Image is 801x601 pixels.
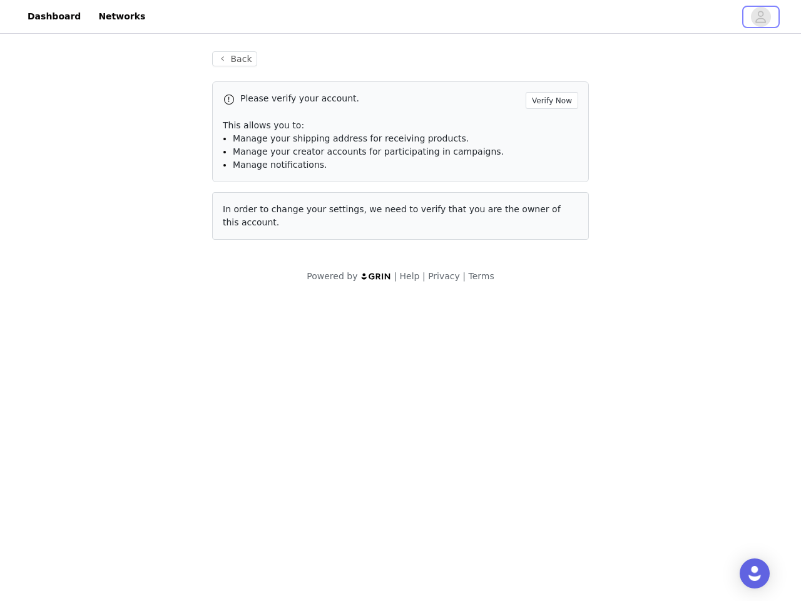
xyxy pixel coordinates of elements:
[526,92,578,109] button: Verify Now
[91,3,153,31] a: Networks
[468,271,494,281] a: Terms
[20,3,88,31] a: Dashboard
[360,272,392,280] img: logo
[428,271,460,281] a: Privacy
[462,271,466,281] span: |
[233,133,469,143] span: Manage your shipping address for receiving products.
[755,7,767,27] div: avatar
[740,558,770,588] div: Open Intercom Messenger
[212,51,257,66] button: Back
[400,271,420,281] a: Help
[422,271,426,281] span: |
[394,271,397,281] span: |
[240,92,521,105] p: Please verify your account.
[307,271,357,281] span: Powered by
[233,160,327,170] span: Manage notifications.
[223,204,561,227] span: In order to change your settings, we need to verify that you are the owner of this account.
[233,146,504,157] span: Manage your creator accounts for participating in campaigns.
[223,119,578,132] p: This allows you to:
